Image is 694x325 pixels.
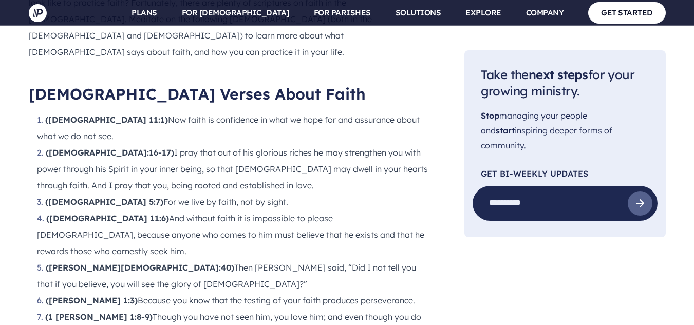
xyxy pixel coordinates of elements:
a: GET STARTED [588,2,666,23]
li: And without faith it is impossible to please [DEMOGRAPHIC_DATA], because anyone who comes to him ... [37,210,432,259]
li: Now faith is confidence in what we hope for and assurance about what we do not see. [37,111,432,144]
strong: ([DEMOGRAPHIC_DATA]:16-17) [46,147,174,158]
li: Then [PERSON_NAME] said, “Did I not tell you that if you believe, you will see the glory of [DEMO... [37,259,432,292]
h2: [DEMOGRAPHIC_DATA] Verses About Faith [29,85,432,103]
strong: ([DEMOGRAPHIC_DATA] 11:6) [46,213,169,223]
li: For we live by faith, not by sight. [37,194,432,210]
strong: ([DEMOGRAPHIC_DATA] 5:7) [45,197,163,207]
strong: ([DEMOGRAPHIC_DATA] 11:1) [45,114,168,125]
p: Get Bi-Weekly Updates [481,169,649,178]
strong: ([PERSON_NAME][DEMOGRAPHIC_DATA]:40) [46,262,234,273]
li: I pray that out of his glorious riches he may strengthen you with power through his Spirit in you... [37,144,432,194]
span: Take the for your growing ministry. [481,67,634,99]
span: next steps [529,67,588,82]
strong: (1 [PERSON_NAME] 1:8-9) [45,312,153,322]
span: Stop [481,111,499,121]
span: start [496,125,515,136]
strong: ([PERSON_NAME] 1:3) [46,295,138,305]
p: managing your people and inspiring deeper forms of community. [481,109,649,153]
li: Because you know that the testing of your faith produces perseverance. [37,292,432,309]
